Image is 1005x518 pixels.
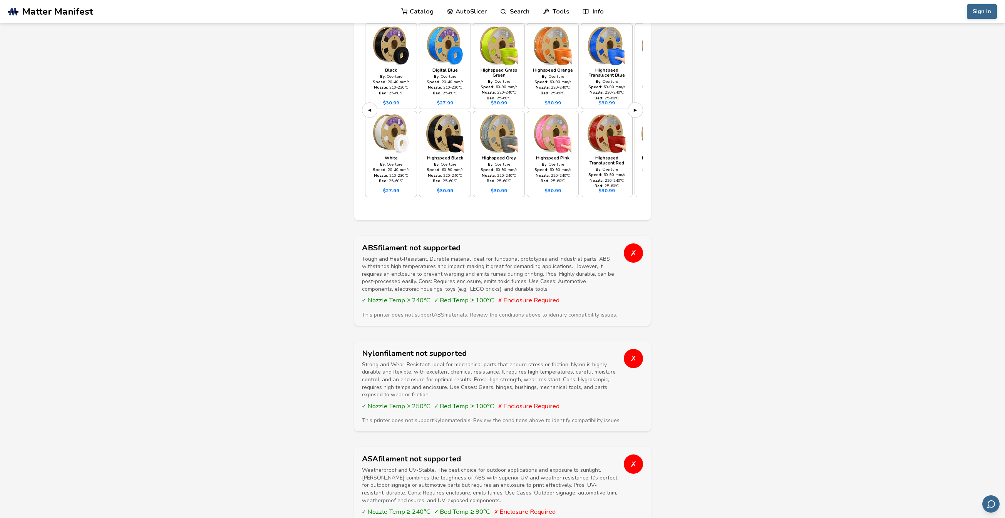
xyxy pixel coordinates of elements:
div: Highspeed Translucent Red [584,156,629,166]
div: Overture [488,162,510,166]
div: 210 - 230 °C [374,85,408,89]
div: Overture [488,79,510,84]
strong: Nozzle: [374,85,388,90]
div: 20 - 40 mm/s [373,80,409,84]
span: ✗ Enclosure Required [498,402,559,410]
strong: Bed: [379,178,388,183]
div: Digital Blue [432,68,458,73]
strong: Speed: [588,84,602,89]
div: 60 - 90 mm/s [534,80,571,84]
strong: Speed: [427,79,441,84]
button: Send feedback via email [982,495,1000,513]
div: 25 - 60 °C [595,96,619,100]
div: 60 - 90 mm/s [427,168,463,172]
strong: By: [596,167,601,172]
div: $ 27.99 [437,100,453,106]
strong: Nozzle: [428,173,442,178]
span: ✓ Bed Temp ≥ 100°C [434,297,494,304]
button: Sign In [967,4,997,19]
div: 60 - 90 mm/s [588,173,625,177]
img: TPU - Highspeed Grass Green [476,27,521,65]
strong: By: [488,79,494,84]
p: Tough and Heat-Resistant. Durable material ideal for functional prototypes and industrial parts. ... [362,255,618,293]
div: 25 - 60 °C [541,179,565,183]
h3: Nylon filament not supported [362,349,618,358]
strong: Bed: [487,96,496,101]
strong: Speed: [373,167,387,172]
strong: Speed: [534,167,548,172]
a: WhiteBy: OvertureSpeed: 20-40 mm/sNozzle: 210-230°CBed: 25-60°C$27.99 [365,111,417,197]
div: 220 - 240 °C [428,173,462,178]
div: $ 27.99 [383,188,399,193]
div: Overture [380,74,402,79]
strong: Nozzle: [536,173,550,178]
a: Highspeed TransparentBy: OvertureSpeed: 60-90 mm/sNozzle: 220-240°CBed: 25-60°C$30.99 [635,23,687,109]
div: Highspeed Black [427,156,463,161]
strong: Bed: [595,183,603,188]
div: 210 - 230 °C [428,85,462,89]
div: 25 - 60 °C [595,184,619,188]
span: ✓ Nozzle Temp ≥ 250°C [362,402,430,410]
div: 60 - 90 mm/s [642,168,679,172]
div: Overture [596,79,618,84]
div: 220 - 240 °C [482,90,516,94]
div: Highspeed Orange [533,68,573,73]
p: Weatherproof and UV-Stable. The best choice for outdoor applications and exposure to sunlight. [P... [362,466,618,504]
div: 220 - 240 °C [536,85,570,89]
div: 60 - 90 mm/s [642,85,679,89]
div: $ 30.99 [544,100,561,106]
img: TPU - Highspeed Black [422,114,467,153]
img: TPU - Highspeed Transparent [638,27,683,65]
a: Digital BlueBy: OvertureSpeed: 20-40 mm/sNozzle: 210-230°CBed: 25-60°C$27.99 [419,23,471,109]
div: Highspeed Pink [536,156,569,161]
div: 220 - 240 °C [590,178,624,183]
strong: Nozzle: [482,90,496,95]
a: Highspeed Translucent BlueBy: OvertureSpeed: 60-90 mm/sNozzle: 220-240°CBed: 25-60°C$30.99 [581,23,633,109]
div: 220 - 240 °C [590,90,624,94]
div: 25 - 60 °C [487,179,511,183]
div: This printer does not support ABS materials. Review the conditions above to identify compatibilit... [362,312,643,318]
strong: Bed: [541,91,549,96]
a: Highspeed Grass GreenBy: OvertureSpeed: 60-90 mm/sNozzle: 220-240°CBed: 25-60°C$30.99 [473,23,525,109]
button: ◀ [362,102,377,118]
div: ✗ [624,349,643,368]
span: ✗ Enclosure Required [498,297,559,304]
strong: Bed: [595,96,603,101]
strong: Nozzle: [590,90,604,95]
img: TPU - Highspeed Orange [530,27,575,65]
div: Overture [596,167,618,171]
div: 220 - 240 °C [482,173,516,178]
div: 25 - 60 °C [433,91,457,95]
img: TPU - Highspeed White [638,114,683,153]
strong: Nozzle: [374,173,388,178]
div: $ 30.99 [437,188,453,193]
div: $ 30.99 [491,188,507,193]
strong: By: [380,162,386,167]
a: Highspeed PinkBy: OvertureSpeed: 60-90 mm/sNozzle: 220-240°CBed: 25-60°C$30.99 [527,111,579,197]
div: Overture [434,162,456,166]
div: Highspeed Transparent [638,68,683,78]
div: 25 - 60 °C [433,179,457,183]
strong: Nozzle: [482,173,496,178]
strong: By: [380,74,386,79]
span: ✓ Nozzle Temp ≥ 240°C [362,508,430,515]
span: Matter Manifest [22,6,93,17]
p: Strong and Wear-Resistant. Ideal for mechanical parts that endure stress or friction. Nylon is hi... [362,361,618,399]
div: 220 - 240 °C [536,173,570,178]
strong: Speed: [588,172,602,177]
span: ✓ Nozzle Temp ≥ 240°C [362,297,430,304]
div: Overture [380,162,402,166]
strong: Bed: [541,178,549,183]
button: ▶ [628,102,643,118]
img: TPU - Highspeed Pink [530,114,575,153]
strong: By: [596,79,601,84]
div: $ 30.99 [598,100,615,106]
div: 25 - 60 °C [379,179,403,183]
strong: Bed: [487,178,496,183]
div: This printer does not support Nylon materials. Review the conditions above to identify compatibil... [362,417,643,424]
strong: Bed: [433,91,442,96]
strong: Speed: [481,84,494,89]
img: TPU - Digital Blue [422,27,467,65]
img: TPU - White [368,114,414,153]
img: TPU - Highspeed Translucent Blue [584,27,629,65]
